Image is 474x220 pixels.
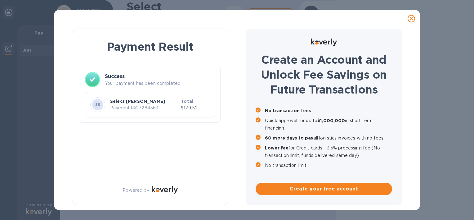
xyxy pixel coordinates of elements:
[317,118,345,123] b: $1,000,000
[311,39,337,46] img: Logo
[123,187,149,194] p: Powered by
[181,105,210,111] p: $179.52
[265,145,288,150] b: Lower fee
[181,99,193,104] b: Total
[256,183,392,195] button: Create your free account
[265,108,311,113] b: No transaction fees
[265,117,392,132] p: Quick approval for up to in short term financing
[110,105,178,111] p: Payment № 27284563
[152,186,178,194] img: Logo
[95,102,101,107] b: SS
[265,162,392,169] p: No transaction limit
[265,135,314,140] b: 60 more days to pay
[105,80,215,87] p: Your payment has been completed.
[265,134,392,142] p: all logistics invoices with no fees
[256,52,392,97] h1: Create an Account and Unlock Fee Savings on Future Transactions
[265,144,392,159] p: for Credit cards - 3.5% processing fee (No transaction limit, funds delivered same day)
[261,185,387,193] span: Create your free account
[110,98,178,104] p: Select [PERSON_NAME]
[105,73,215,80] h3: Success
[82,39,218,54] h1: Payment Result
